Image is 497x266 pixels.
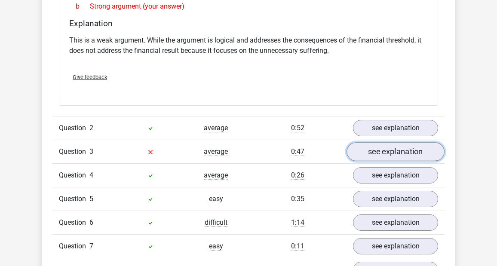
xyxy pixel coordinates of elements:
[209,242,223,251] span: easy
[89,171,93,179] span: 4
[204,124,228,132] span: average
[291,124,304,132] span: 0:52
[291,218,304,227] span: 1:14
[291,171,304,180] span: 0:26
[59,123,89,133] span: Question
[69,18,428,28] h4: Explanation
[204,171,228,180] span: average
[59,194,89,204] span: Question
[89,218,93,226] span: 6
[59,147,89,157] span: Question
[291,195,304,203] span: 0:35
[353,191,438,207] a: see explanation
[89,124,93,132] span: 2
[59,170,89,180] span: Question
[353,120,438,136] a: see explanation
[353,214,438,231] a: see explanation
[209,195,223,203] span: easy
[69,35,428,56] p: This is a weak argument. While the argument is logical and addresses the consequences of the fina...
[291,242,304,251] span: 0:11
[291,147,304,156] span: 0:47
[353,167,438,183] a: see explanation
[353,238,438,254] a: see explanation
[347,142,445,161] a: see explanation
[59,217,89,228] span: Question
[204,147,228,156] span: average
[89,242,93,250] span: 7
[89,195,93,203] span: 5
[205,218,227,227] span: difficult
[73,74,107,80] span: Give feedback
[89,147,93,156] span: 3
[76,1,90,12] span: b
[69,1,428,12] div: Strong argument (your answer)
[59,241,89,251] span: Question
